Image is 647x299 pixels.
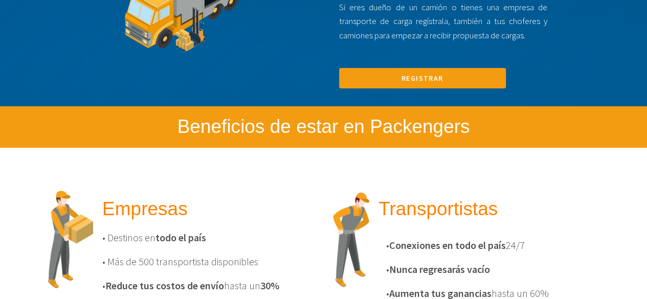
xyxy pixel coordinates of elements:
p: • hasta un [102,278,308,294]
b: todo el país [155,231,206,244]
p: • 24/7 [386,237,592,254]
a: Registrar [339,68,506,88]
b: 30% [260,279,279,292]
h2: Transportistas [378,199,600,220]
p: • Más de 500 transportista disponibles [102,254,308,270]
iframe: Drift Widget Chat Window [436,142,641,254]
p: Si eres dueño de un camión o tienes una empresa de transporte de carga regístrala, también a tus ... [339,1,548,42]
h2: Beneficios de estar en Packengers [32,117,615,137]
b: Conexiones en todo el país [389,239,506,251]
b: Nunca regresarás vacío [389,263,490,275]
iframe: Drift Widget Chat Controller [596,248,635,287]
b: Reduce tus costos de envío [105,279,224,292]
img: paquete [331,189,371,291]
img: paquete [48,189,94,291]
p: • Destinos en [102,229,308,246]
h2: Empresas [102,199,308,220]
p: • [386,261,592,278]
